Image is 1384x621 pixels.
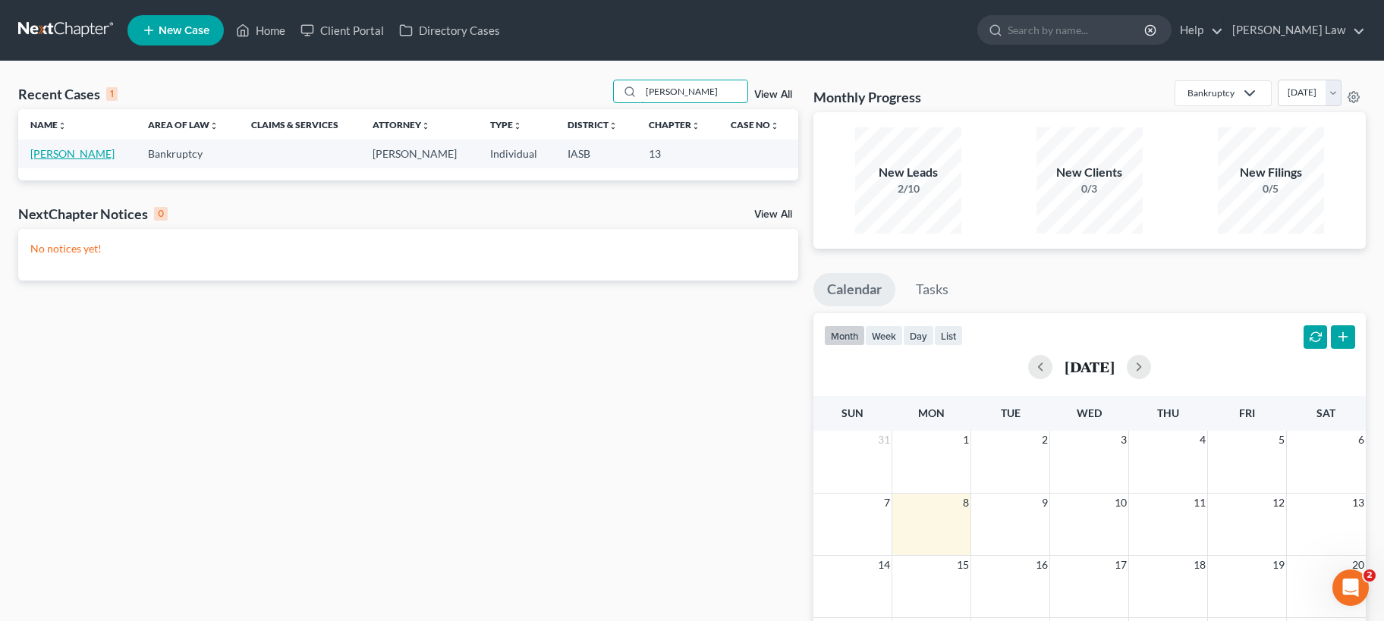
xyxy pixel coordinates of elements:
[1225,17,1365,44] a: [PERSON_NAME] Law
[955,556,970,574] span: 15
[609,121,618,130] i: unfold_more
[865,325,903,346] button: week
[876,556,892,574] span: 14
[637,140,719,168] td: 13
[1192,556,1207,574] span: 18
[1239,406,1255,419] span: Fri
[136,140,239,168] td: Bankruptcy
[824,325,865,346] button: month
[148,119,219,130] a: Area of Lawunfold_more
[18,205,168,223] div: NextChapter Notices
[490,119,522,130] a: Typeunfold_more
[568,119,618,130] a: Districtunfold_more
[841,406,863,419] span: Sun
[1172,17,1223,44] a: Help
[1036,164,1143,181] div: New Clients
[513,121,522,130] i: unfold_more
[1157,406,1179,419] span: Thu
[360,140,478,168] td: [PERSON_NAME]
[30,241,786,256] p: No notices yet!
[1218,164,1324,181] div: New Filings
[813,88,921,106] h3: Monthly Progress
[392,17,508,44] a: Directory Cases
[813,273,895,306] a: Calendar
[876,431,892,449] span: 31
[1036,181,1143,196] div: 0/3
[154,207,168,221] div: 0
[961,431,970,449] span: 1
[649,119,700,130] a: Chapterunfold_more
[1008,16,1147,44] input: Search by name...
[18,85,118,103] div: Recent Cases
[1119,431,1128,449] span: 3
[1351,494,1366,512] span: 13
[421,121,430,130] i: unfold_more
[1277,431,1286,449] span: 5
[855,181,961,196] div: 2/10
[1077,406,1102,419] span: Wed
[1187,86,1235,99] div: Bankruptcy
[1198,431,1207,449] span: 4
[1351,556,1366,574] span: 20
[373,119,430,130] a: Attorneyunfold_more
[1113,556,1128,574] span: 17
[1192,494,1207,512] span: 11
[239,109,360,140] th: Claims & Services
[961,494,970,512] span: 8
[902,273,962,306] a: Tasks
[770,121,779,130] i: unfold_more
[903,325,934,346] button: day
[58,121,67,130] i: unfold_more
[855,164,961,181] div: New Leads
[691,121,700,130] i: unfold_more
[934,325,963,346] button: list
[478,140,555,168] td: Individual
[754,209,792,220] a: View All
[1357,431,1366,449] span: 6
[159,25,209,36] span: New Case
[1001,406,1021,419] span: Tue
[293,17,392,44] a: Client Portal
[30,119,67,130] a: Nameunfold_more
[754,89,792,100] a: View All
[1040,431,1049,449] span: 2
[209,121,219,130] i: unfold_more
[228,17,293,44] a: Home
[555,140,636,168] td: IASB
[1364,569,1376,582] span: 2
[1271,494,1286,512] span: 12
[106,87,118,101] div: 1
[1218,181,1324,196] div: 0/5
[1271,556,1286,574] span: 19
[1332,569,1369,606] iframe: Intercom live chat
[1113,494,1128,512] span: 10
[918,406,945,419] span: Mon
[1040,494,1049,512] span: 9
[882,494,892,512] span: 7
[1034,556,1049,574] span: 16
[641,80,747,102] input: Search by name...
[30,147,115,160] a: [PERSON_NAME]
[731,119,779,130] a: Case Nounfold_more
[1316,406,1335,419] span: Sat
[1065,359,1115,375] h2: [DATE]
